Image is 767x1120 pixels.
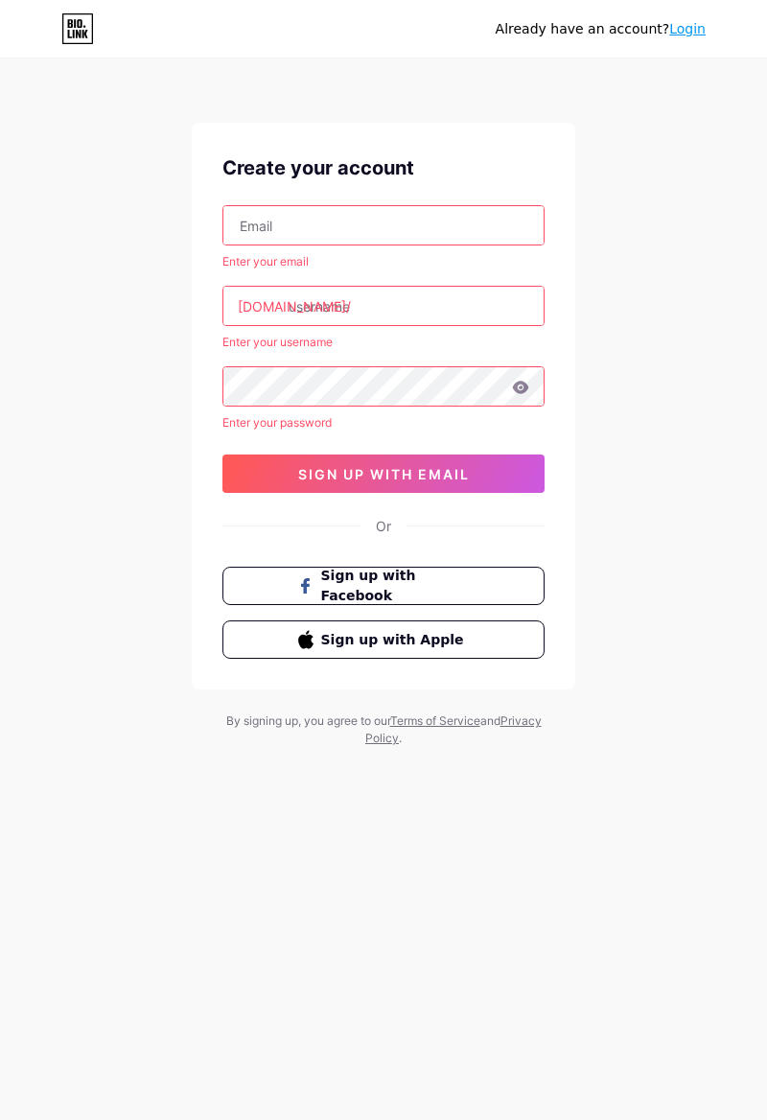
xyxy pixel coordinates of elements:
[222,334,545,351] div: Enter your username
[222,414,545,432] div: Enter your password
[222,153,545,182] div: Create your account
[223,206,544,245] input: Email
[376,516,391,536] div: Or
[222,620,545,659] button: Sign up with Apple
[321,630,470,650] span: Sign up with Apple
[222,455,545,493] button: sign up with email
[222,567,545,605] button: Sign up with Facebook
[238,296,351,316] div: [DOMAIN_NAME]/
[669,21,706,36] a: Login
[321,566,470,606] span: Sign up with Facebook
[390,713,480,728] a: Terms of Service
[222,253,545,270] div: Enter your email
[221,712,546,747] div: By signing up, you agree to our and .
[223,287,544,325] input: username
[496,19,706,39] div: Already have an account?
[298,466,470,482] span: sign up with email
